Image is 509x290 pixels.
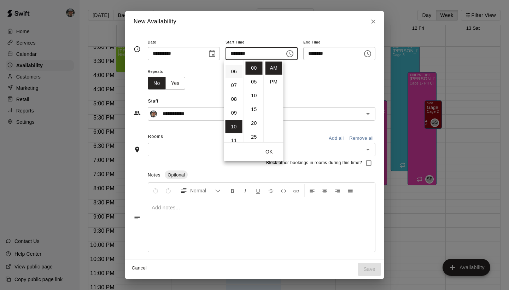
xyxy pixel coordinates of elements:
[224,60,244,142] ul: Select hours
[283,47,297,61] button: Choose time, selected time is 10:00 AM
[205,47,219,61] button: Choose date, selected date is Sep 9, 2025
[246,89,263,102] li: 10 minutes
[226,93,242,106] li: 8 hours
[264,60,283,142] ul: Select meridiem
[150,184,162,197] button: Undo
[265,75,282,88] li: PM
[344,184,356,197] button: Justify Align
[325,133,347,144] button: Add all
[226,65,242,78] li: 6 hours
[148,173,160,178] span: Notes
[246,130,263,144] li: 25 minutes
[277,184,289,197] button: Insert Code
[148,77,185,90] div: outlined button group
[363,109,373,119] button: Open
[226,134,242,147] li: 11 hours
[363,145,373,155] button: Open
[290,184,302,197] button: Insert Link
[227,184,239,197] button: Format Bold
[165,172,187,178] span: Optional
[226,120,242,133] li: 10 hours
[266,159,362,167] span: Block other bookings in rooms during this time?
[244,60,264,142] ul: Select minutes
[134,214,141,221] svg: Notes
[265,184,277,197] button: Format Strikethrough
[361,47,375,61] button: Choose time, selected time is 10:30 AM
[165,77,185,90] button: Yes
[150,110,157,117] img: Adam Broyles
[148,77,166,90] button: No
[134,46,141,53] svg: Timing
[226,38,298,47] span: Start Time
[306,184,318,197] button: Left Align
[134,110,141,117] svg: Staff
[134,17,176,26] h6: New Availability
[246,103,263,116] li: 15 minutes
[265,62,282,75] li: AM
[252,184,264,197] button: Format Underline
[148,134,163,139] span: Rooms
[148,96,375,107] span: Staff
[134,146,141,153] svg: Rooms
[258,145,281,158] button: OK
[239,184,251,197] button: Format Italics
[367,15,380,28] button: Close
[226,79,242,92] li: 7 hours
[347,133,375,144] button: Remove all
[128,263,151,274] button: Cancel
[226,106,242,120] li: 9 hours
[319,184,331,197] button: Center Align
[246,62,263,75] li: 0 minutes
[177,184,223,197] button: Formatting Options
[246,117,263,130] li: 20 minutes
[246,75,263,88] li: 5 minutes
[303,38,375,47] span: End Time
[148,67,191,77] span: Repeats
[148,38,220,47] span: Date
[190,187,215,194] span: Normal
[162,184,174,197] button: Redo
[332,184,344,197] button: Right Align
